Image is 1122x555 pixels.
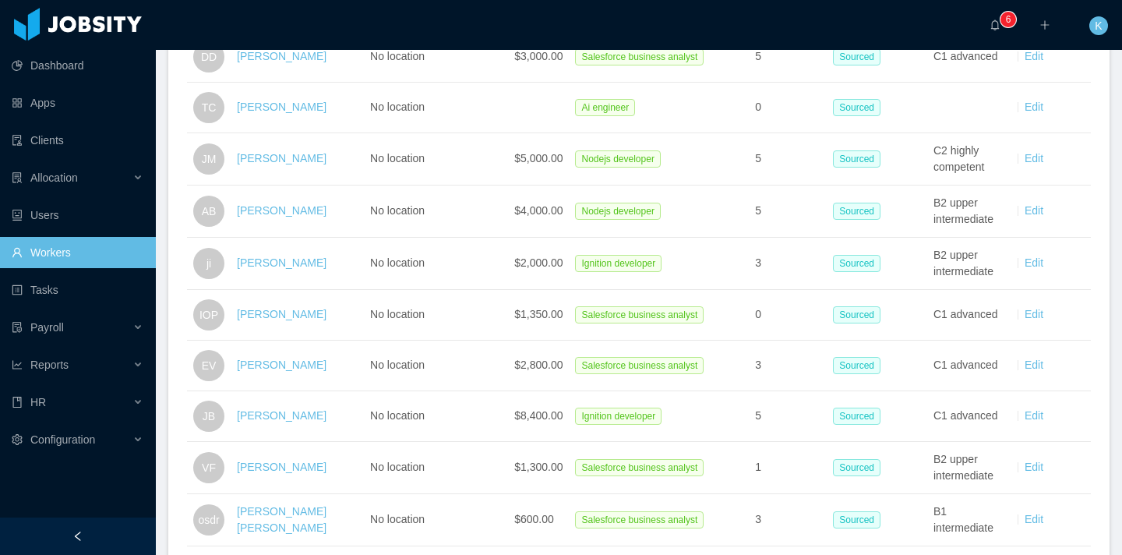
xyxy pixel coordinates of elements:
a: Sourced [833,50,887,62]
td: 5 [749,391,827,442]
a: Sourced [833,152,887,164]
span: JM [202,143,217,175]
i: icon: book [12,397,23,408]
td: B2 upper intermediate [927,186,1005,238]
span: Reports [30,359,69,371]
i: icon: setting [12,434,23,445]
td: No location [364,133,508,186]
td: No location [364,442,508,494]
span: Payroll [30,321,64,334]
a: Sourced [833,359,887,371]
a: [PERSON_NAME] [PERSON_NAME] [237,505,326,534]
span: Ignition developer [575,255,662,272]
span: $2,000.00 [514,256,563,269]
a: [PERSON_NAME] [237,256,326,269]
a: Sourced [833,256,887,269]
span: ji [206,248,211,279]
td: 5 [749,133,827,186]
a: Edit [1025,409,1043,422]
td: C1 advanced [927,341,1005,391]
span: $8,400.00 [514,409,563,422]
span: Salesforce business analyst [575,48,704,65]
td: B1 intermediate [927,494,1005,546]
i: icon: line-chart [12,359,23,370]
span: osdr [198,504,219,536]
i: icon: solution [12,172,23,183]
a: Sourced [833,308,887,320]
td: B2 upper intermediate [927,238,1005,290]
a: [PERSON_NAME] [237,204,326,217]
span: Salesforce business analyst [575,459,704,476]
td: C1 advanced [927,290,1005,341]
span: EV [202,350,217,381]
span: Sourced [833,511,880,528]
td: C1 advanced [927,391,1005,442]
td: No location [364,494,508,546]
td: C1 advanced [927,32,1005,83]
td: No location [364,32,508,83]
a: Edit [1025,101,1043,113]
td: 3 [749,341,827,391]
span: Salesforce business analyst [575,511,704,528]
a: icon: robotUsers [12,200,143,231]
td: 5 [749,32,827,83]
span: Configuration [30,433,95,446]
span: $3,000.00 [514,50,563,62]
span: Sourced [833,255,880,272]
a: icon: appstoreApps [12,87,143,118]
a: Edit [1025,359,1043,371]
a: Edit [1025,50,1043,62]
span: JB [203,401,215,432]
td: No location [364,391,508,442]
span: Nodejs developer [575,150,660,168]
span: Sourced [833,99,880,116]
span: IOP [199,299,218,331]
span: Sourced [833,459,880,476]
a: icon: userWorkers [12,237,143,268]
a: [PERSON_NAME] [237,461,326,473]
a: [PERSON_NAME] [237,101,326,113]
a: Edit [1025,308,1043,320]
i: icon: file-protect [12,322,23,333]
a: Edit [1025,204,1043,217]
a: [PERSON_NAME] [237,50,326,62]
a: Sourced [833,461,887,473]
span: K [1095,16,1102,35]
span: $2,800.00 [514,359,563,371]
span: Sourced [833,203,880,220]
a: [PERSON_NAME] [237,152,326,164]
i: icon: plus [1039,19,1050,30]
td: 3 [749,238,827,290]
a: icon: profileTasks [12,274,143,306]
a: Sourced [833,513,887,525]
span: Ignition developer [575,408,662,425]
td: 1 [749,442,827,494]
a: [PERSON_NAME] [237,359,326,371]
span: VF [202,452,216,483]
td: No location [364,186,508,238]
span: Allocation [30,171,78,184]
span: HR [30,396,46,408]
span: AB [202,196,217,227]
td: No location [364,238,508,290]
i: icon: bell [990,19,1000,30]
td: C2 highly competent [927,133,1005,186]
span: $1,300.00 [514,461,563,473]
td: 0 [749,290,827,341]
span: TC [202,92,217,123]
a: Sourced [833,204,887,217]
a: Sourced [833,409,887,422]
span: Sourced [833,408,880,425]
span: Salesforce business analyst [575,306,704,323]
a: Edit [1025,461,1043,473]
span: $600.00 [514,513,554,525]
span: Sourced [833,150,880,168]
td: No location [364,290,508,341]
span: Sourced [833,48,880,65]
a: Edit [1025,513,1043,525]
span: Ai engineer [575,99,635,116]
sup: 6 [1000,12,1016,27]
span: Sourced [833,306,880,323]
span: $1,350.00 [514,308,563,320]
td: B2 upper intermediate [927,442,1005,494]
